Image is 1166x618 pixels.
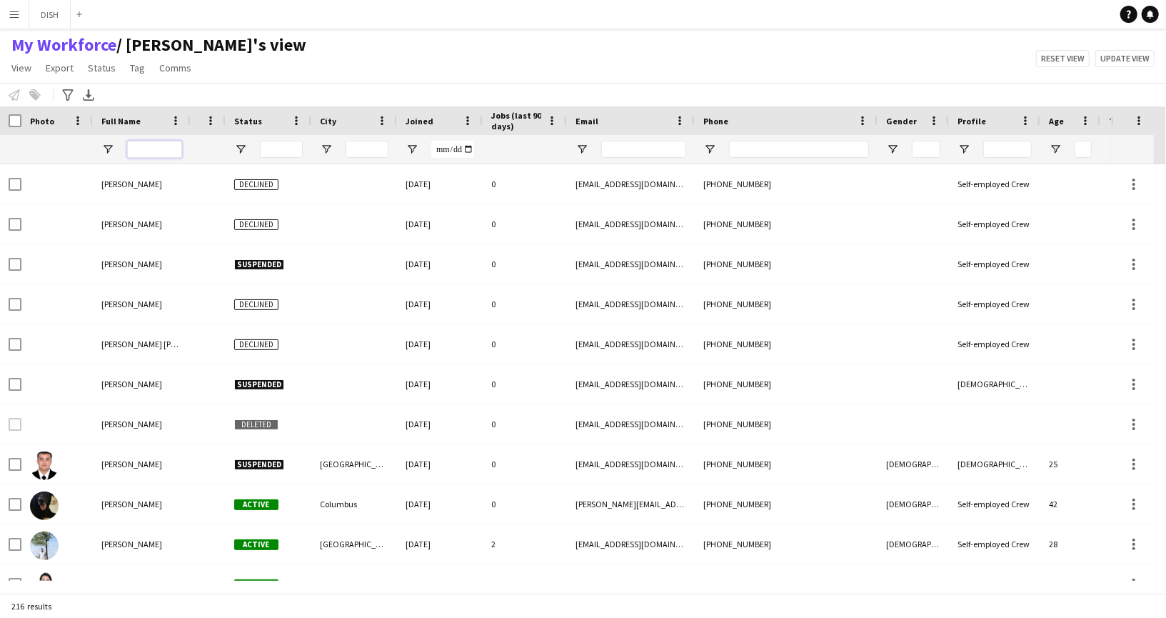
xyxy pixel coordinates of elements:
span: Phone [703,116,728,126]
div: [DEMOGRAPHIC_DATA] [878,444,949,484]
span: Declined [234,299,278,310]
span: Declined [234,179,278,190]
button: Open Filter Menu [406,143,418,156]
span: Suspended [234,379,284,390]
input: Phone Filter Input [729,141,869,158]
div: [PHONE_NUMBER] [695,244,878,284]
div: [DATE] [397,364,483,404]
a: Status [82,59,121,77]
button: Open Filter Menu [320,143,333,156]
div: [PHONE_NUMBER] [695,524,878,564]
div: [GEOGRAPHIC_DATA] [311,444,397,484]
div: [PHONE_NUMBER] [695,564,878,604]
div: [DATE] [397,204,483,244]
div: [PHONE_NUMBER] [695,164,878,204]
span: View [11,61,31,74]
span: Suspended [234,259,284,270]
div: [DEMOGRAPHIC_DATA] [878,564,949,604]
input: City Filter Input [346,141,388,158]
span: [PERSON_NAME] [101,579,162,589]
span: [PERSON_NAME] [101,299,162,309]
div: [PHONE_NUMBER] [695,324,878,364]
input: Gender Filter Input [912,141,940,158]
div: 28 [1040,524,1100,564]
div: 42 [1040,484,1100,524]
div: [PHONE_NUMBER] [695,444,878,484]
div: [EMAIL_ADDRESS][DOMAIN_NAME] [567,444,695,484]
div: [EMAIL_ADDRESS][DOMAIN_NAME] [567,164,695,204]
div: 0 [483,364,567,404]
button: Open Filter Menu [1109,143,1122,156]
a: Export [40,59,79,77]
img: Ulugbek Azimov [30,452,59,480]
a: My Workforce [11,34,116,56]
button: Open Filter Menu [958,143,970,156]
span: [PERSON_NAME] [101,539,162,549]
div: [EMAIL_ADDRESS][DOMAIN_NAME] [567,284,695,324]
span: Jobs (last 90 days) [491,110,541,131]
a: Tag [124,59,151,77]
div: [PERSON_NAME][EMAIL_ADDRESS][DOMAIN_NAME] [567,484,695,524]
input: Row Selection is disabled for this row (unchecked) [9,418,21,431]
div: [GEOGRAPHIC_DATA] [311,564,397,604]
input: Full Name Filter Input [127,141,182,158]
span: Full Name [101,116,141,126]
button: DISH [29,1,71,29]
button: Reset view [1036,50,1090,67]
div: 0 [483,284,567,324]
div: [DEMOGRAPHIC_DATA] Employees [949,444,1040,484]
span: Rating [199,89,200,153]
div: [DATE] [397,324,483,364]
img: Kavishka Jayasundara [30,532,59,560]
div: [GEOGRAPHIC_DATA] [311,524,397,564]
div: [DEMOGRAPHIC_DATA] Employees [949,364,1040,404]
a: Comms [154,59,197,77]
span: Email [576,116,598,126]
div: [EMAIL_ADDRESS][DOMAIN_NAME] [567,324,695,364]
div: [DEMOGRAPHIC_DATA] [878,524,949,564]
button: Open Filter Menu [703,143,716,156]
button: Open Filter Menu [886,143,899,156]
span: john's view [116,34,306,56]
div: [DATE] [397,284,483,324]
span: Comms [159,61,191,74]
app-action-btn: Advanced filters [59,86,76,104]
div: [DEMOGRAPHIC_DATA] [878,484,949,524]
span: [PERSON_NAME] [101,499,162,509]
div: [PHONE_NUMBER] [695,484,878,524]
div: Self-employed Crew [949,564,1040,604]
span: [PERSON_NAME] [101,379,162,389]
div: 1 [483,564,567,604]
img: Honeylyn Bendal [30,572,59,600]
div: [DATE] [397,524,483,564]
div: [PHONE_NUMBER] [695,204,878,244]
div: 0 [483,204,567,244]
button: Open Filter Menu [576,143,588,156]
div: Self-employed Crew [949,204,1040,244]
div: 2 [483,524,567,564]
span: Deleted [234,419,278,430]
div: [DATE] [397,164,483,204]
input: Joined Filter Input [431,141,474,158]
div: Self-employed Crew [949,244,1040,284]
span: Active [234,579,278,590]
div: [DATE] [397,484,483,524]
span: Profile [958,116,986,126]
div: Columbus [311,484,397,524]
div: Self-employed Crew [949,484,1040,524]
div: 42 [1040,564,1100,604]
span: [PERSON_NAME] [101,259,162,269]
span: Suspended [234,459,284,470]
div: Self-employed Crew [949,524,1040,564]
div: [EMAIL_ADDRESS][DOMAIN_NAME] [567,364,695,404]
div: Self-employed Crew [949,284,1040,324]
img: Garima Sajwan [30,492,59,520]
div: [EMAIL_ADDRESS][DOMAIN_NAME] [567,204,695,244]
span: Gender [886,116,917,126]
div: [EMAIL_ADDRESS][DOMAIN_NAME] [567,564,695,604]
input: Status Filter Input [260,141,303,158]
span: Declined [234,219,278,230]
span: [PERSON_NAME] [101,179,162,189]
button: Open Filter Menu [234,143,247,156]
button: Update view [1095,50,1155,67]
